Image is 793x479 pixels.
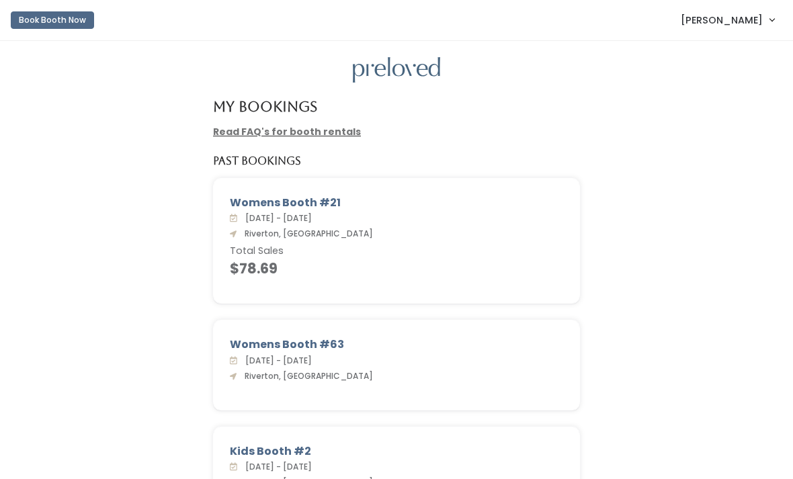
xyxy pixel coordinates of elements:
h5: Past Bookings [213,155,301,167]
span: [DATE] - [DATE] [240,212,312,224]
a: [PERSON_NAME] [667,5,788,34]
span: [DATE] - [DATE] [240,355,312,366]
div: Womens Booth #21 [230,195,563,211]
h6: Total Sales [230,246,563,257]
h4: $78.69 [230,261,563,276]
span: Riverton, [GEOGRAPHIC_DATA] [239,228,373,239]
div: Womens Booth #63 [230,337,563,353]
div: Kids Booth #2 [230,443,563,460]
span: [PERSON_NAME] [681,13,763,28]
span: Riverton, [GEOGRAPHIC_DATA] [239,370,373,382]
a: Book Booth Now [11,5,94,35]
h4: My Bookings [213,99,317,114]
span: [DATE] - [DATE] [240,461,312,472]
a: Read FAQ's for booth rentals [213,125,361,138]
button: Book Booth Now [11,11,94,29]
img: preloved logo [353,57,440,83]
